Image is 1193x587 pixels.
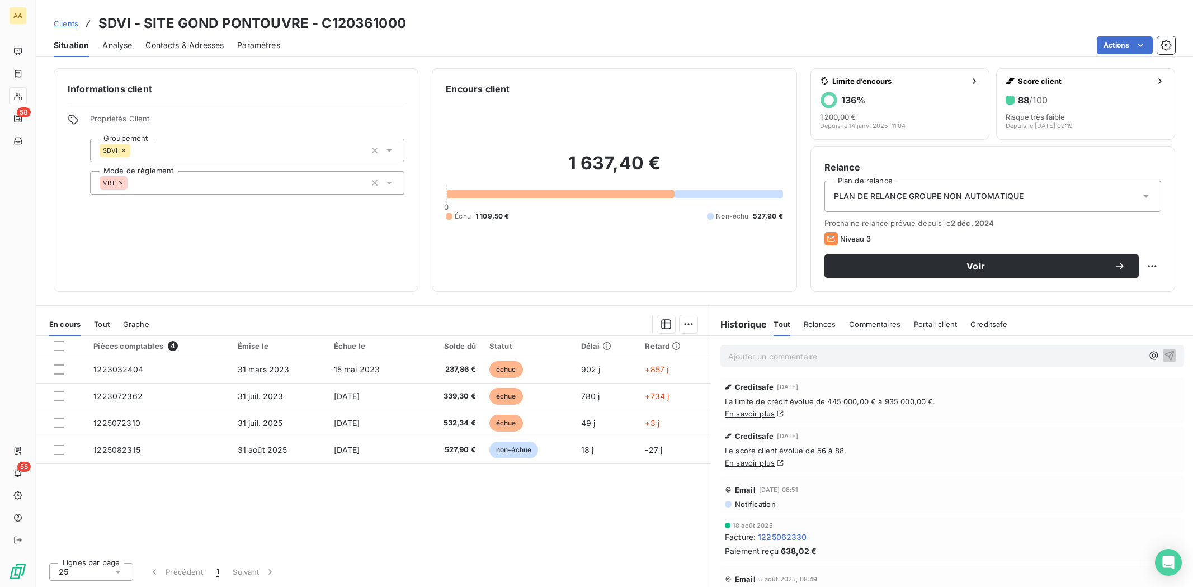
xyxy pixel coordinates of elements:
span: Situation [54,40,89,51]
span: Non-échu [716,211,748,221]
span: [DATE] [777,433,798,439]
span: 339,30 € [422,391,476,402]
span: Graphe [123,320,149,329]
span: [DATE] [334,445,360,455]
span: 58 [17,107,31,117]
span: 1223032404 [93,364,143,374]
span: Portail client [914,320,957,329]
div: Open Intercom Messenger [1155,549,1182,576]
span: [DATE] [334,418,360,428]
span: [DATE] 08:51 [759,486,799,493]
span: Paramètres [237,40,280,51]
span: 1225082315 [93,445,140,455]
img: Logo LeanPay [9,562,27,580]
span: 532,34 € [422,418,476,429]
span: La limite de crédit évolue de 445 000,00 € à 935 000,00 €. [725,397,1180,406]
h2: 1 637,40 € [446,152,782,186]
span: 527,90 € [753,211,782,221]
span: 55 [17,462,31,472]
span: 31 août 2025 [238,445,287,455]
h3: SDVI - SITE GOND PONTOUVRE - C120361000 [98,13,406,34]
input: Ajouter une valeur [130,145,139,155]
span: 5 août 2025, 08:49 [759,576,818,583]
button: Actions [1097,36,1153,54]
span: 902 j [581,364,601,374]
span: +3 j [645,418,659,428]
span: PLAN DE RELANCE GROUPE NON AUTOMATIQUE [834,191,1024,202]
span: Voir [838,262,1114,271]
span: échue [489,361,523,378]
span: Niveau 3 [840,234,871,243]
span: Creditsafe [735,382,774,391]
span: 1 109,50 € [475,211,510,221]
span: 1223072362 [93,391,143,401]
span: Facture : [725,531,756,543]
input: Ajouter une valeur [128,178,136,188]
span: 1225062330 [758,531,807,543]
span: 1 200,00 € [820,112,856,121]
span: Clients [54,19,78,28]
span: Paiement reçu [725,545,779,557]
span: 780 j [581,391,600,401]
span: Prochaine relance prévue depuis le [824,219,1161,228]
span: 18 j [581,445,594,455]
span: [DATE] [334,391,360,401]
span: Propriétés Client [90,114,404,130]
span: Tout [774,320,790,329]
span: +734 j [645,391,669,401]
span: 2 déc. 2024 [951,219,994,228]
button: 1 [210,560,226,584]
span: 638,02 € [781,545,817,557]
span: En cours [49,320,81,329]
span: Relances [804,320,836,329]
div: Délai [581,342,632,351]
span: SDVI [103,147,118,154]
div: Statut [489,342,568,351]
span: 31 mars 2023 [238,364,290,374]
div: Solde dû [422,342,476,351]
a: En savoir plus [725,458,775,467]
a: Clients [54,18,78,29]
span: 4 [168,341,178,351]
span: /100 [1029,94,1048,106]
h6: 88 [1018,94,1048,106]
span: 0 [444,202,449,211]
span: Score client [1018,77,1151,86]
div: Retard [645,342,704,351]
span: 15 mai 2023 [334,364,380,374]
span: Limite d’encours [832,77,965,86]
span: 25 [59,566,68,577]
h6: Informations client [68,82,404,96]
span: VRT [103,179,115,186]
button: Score client88/100Risque très faibleDepuis le [DATE] 09:19 [996,68,1175,140]
div: AA [9,7,27,25]
h6: Relance [824,160,1161,174]
span: Depuis le [DATE] 09:19 [1006,122,1073,129]
span: 527,90 € [422,444,476,456]
div: Émise le [238,342,320,351]
button: Précédent [142,560,210,584]
span: -27 j [645,445,662,455]
div: Pièces comptables [93,341,224,351]
span: +857 j [645,364,668,374]
h6: Encours client [446,82,510,96]
span: Échu [455,211,471,221]
span: 1225072310 [93,418,140,428]
span: Tout [94,320,110,329]
span: 31 juil. 2023 [238,391,284,401]
span: Notification [734,500,776,509]
span: 18 août 2025 [733,522,773,529]
span: 31 juil. 2025 [238,418,283,428]
span: échue [489,415,523,432]
span: Email [735,575,756,584]
span: Risque très faible [1006,112,1065,121]
button: Limite d’encours136%1 200,00 €Depuis le 14 janv. 2025, 11:04 [810,68,989,140]
span: Commentaires [849,320,900,329]
div: Échue le [334,342,408,351]
span: 1 [216,566,219,577]
h6: Historique [711,318,767,331]
span: 237,86 € [422,364,476,375]
span: Contacts & Adresses [145,40,224,51]
button: Suivant [226,560,282,584]
span: échue [489,388,523,405]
